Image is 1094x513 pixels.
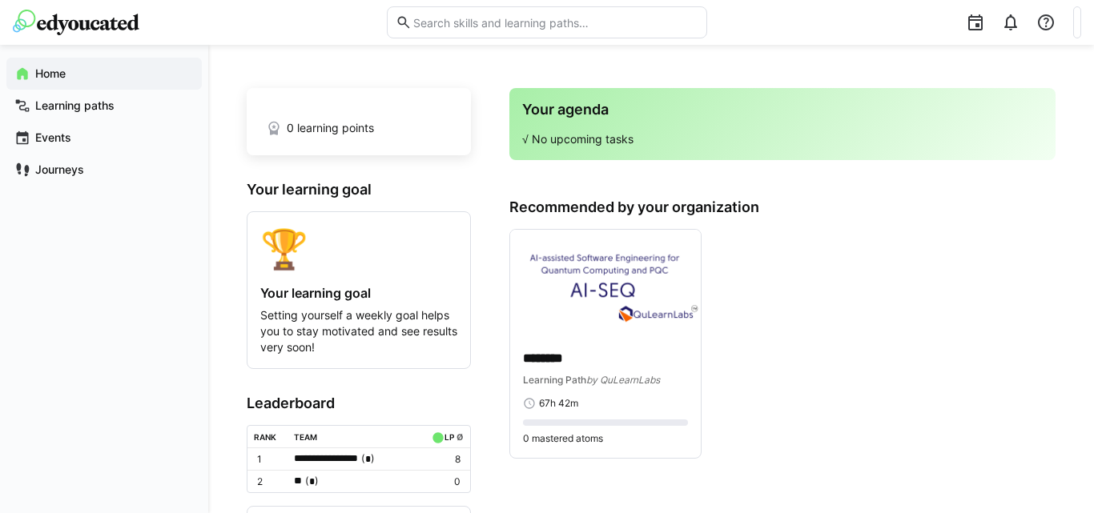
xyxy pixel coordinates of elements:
span: Learning Path [523,374,586,386]
div: 🏆 [260,225,457,272]
p: Setting yourself a weekly goal helps you to stay motivated and see results very soon! [260,307,457,355]
h3: Leaderboard [247,395,471,412]
input: Search skills and learning paths… [412,15,698,30]
span: ( ) [361,451,375,467]
div: Team [294,432,317,442]
p: √ No upcoming tasks [522,131,1043,147]
div: LP [444,432,454,442]
p: 2 [257,475,281,488]
span: by QuLearnLabs [586,374,660,386]
span: 0 mastered atoms [523,432,603,445]
p: 0 [428,475,461,488]
span: ( ) [305,473,319,490]
h4: Your learning goal [260,285,457,301]
span: 67h 42m [539,397,578,410]
p: 1 [257,453,281,466]
h3: Recommended by your organization [509,198,1056,216]
div: Rank [254,432,276,442]
p: 8 [428,453,461,466]
h3: Your agenda [522,101,1043,118]
img: image [510,230,701,337]
a: ø [457,429,464,443]
span: 0 learning points [287,120,374,136]
h3: Your learning goal [247,181,471,198]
